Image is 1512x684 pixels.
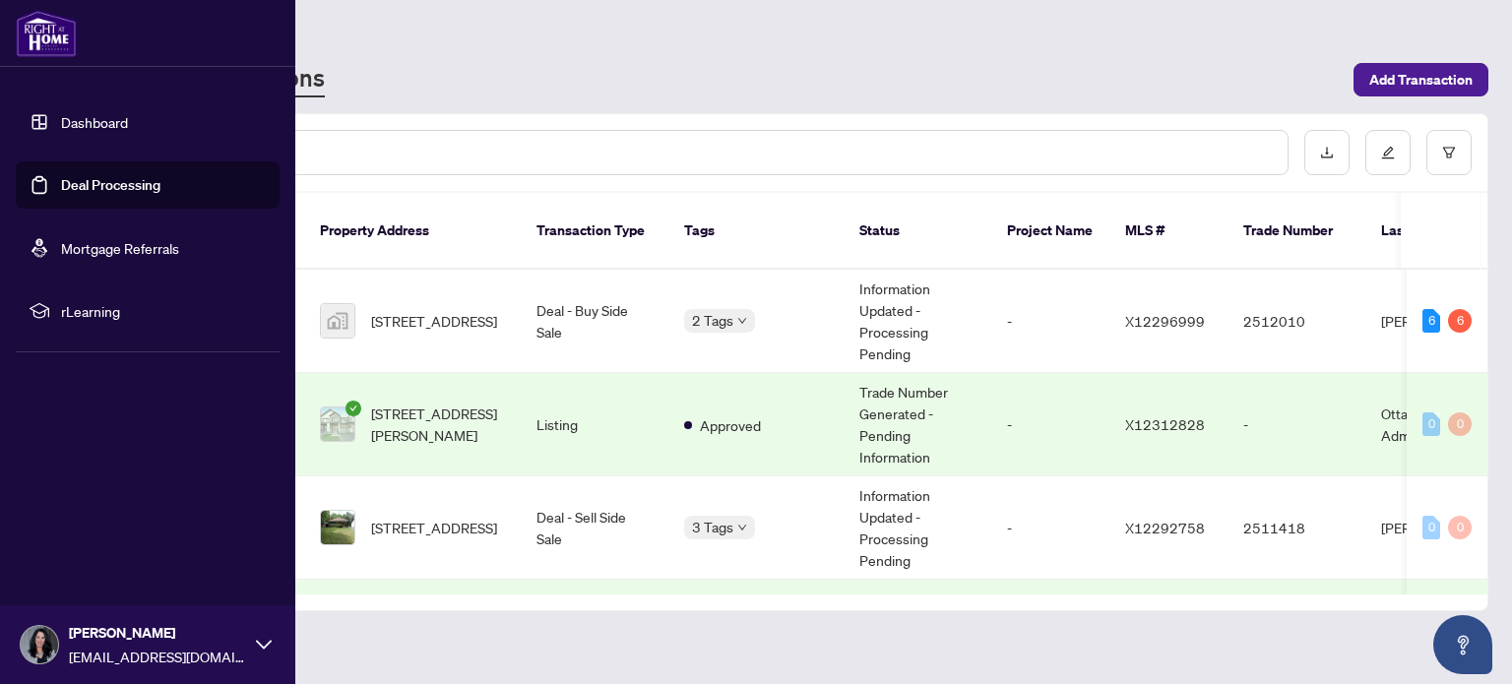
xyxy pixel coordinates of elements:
div: 6 [1422,309,1440,333]
span: [EMAIL_ADDRESS][DOMAIN_NAME] [69,646,246,667]
span: 2 Tags [692,309,733,332]
th: Project Name [991,193,1109,270]
span: [STREET_ADDRESS] [371,310,497,332]
th: Property Address [304,193,521,270]
img: thumbnail-img [321,511,354,544]
button: Open asap [1433,615,1492,674]
td: Information Updated - Processing Pending [844,270,991,373]
td: 2511418 [1228,580,1365,683]
td: - [991,580,1109,683]
span: down [737,523,747,532]
td: - [991,476,1109,580]
button: download [1304,130,1350,175]
span: [STREET_ADDRESS] [371,517,497,538]
span: X12296999 [1125,312,1205,330]
th: Status [844,193,991,270]
span: [STREET_ADDRESS][PERSON_NAME] [371,403,505,446]
button: Add Transaction [1354,63,1488,96]
a: Deal Processing [61,176,160,194]
th: Trade Number [1228,193,1365,270]
span: X12292758 [1125,519,1205,536]
span: down [737,316,747,326]
td: - [991,373,1109,476]
a: Mortgage Referrals [61,239,179,257]
td: Trade Number Generated - Pending Information [844,373,991,476]
div: 0 [1448,412,1472,436]
td: Deal - Sell Side Sale [521,476,668,580]
td: 2512010 [1228,270,1365,373]
span: rLearning [61,300,266,322]
div: 0 [1422,516,1440,539]
td: Trade Number Generated - Pending Information [844,580,991,683]
span: 3 Tags [692,516,733,538]
span: [PERSON_NAME] [69,622,246,644]
img: logo [16,10,77,57]
span: download [1320,146,1334,159]
img: Profile Icon [21,626,58,663]
button: filter [1426,130,1472,175]
span: Add Transaction [1369,64,1473,95]
span: filter [1442,146,1456,159]
td: - [1228,373,1365,476]
td: Information Updated - Processing Pending [844,476,991,580]
td: Listing [521,373,668,476]
img: thumbnail-img [321,304,354,338]
img: thumbnail-img [321,407,354,441]
button: edit [1365,130,1411,175]
th: MLS # [1109,193,1228,270]
td: - [991,270,1109,373]
a: Dashboard [61,113,128,131]
span: Approved [700,414,761,436]
td: Listing [521,580,668,683]
th: Tags [668,193,844,270]
th: Transaction Type [521,193,668,270]
div: 0 [1448,516,1472,539]
span: X12312828 [1125,415,1205,433]
span: check-circle [346,401,361,416]
td: 2511418 [1228,476,1365,580]
span: edit [1381,146,1395,159]
div: 0 [1422,412,1440,436]
td: Deal - Buy Side Sale [521,270,668,373]
div: 6 [1448,309,1472,333]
